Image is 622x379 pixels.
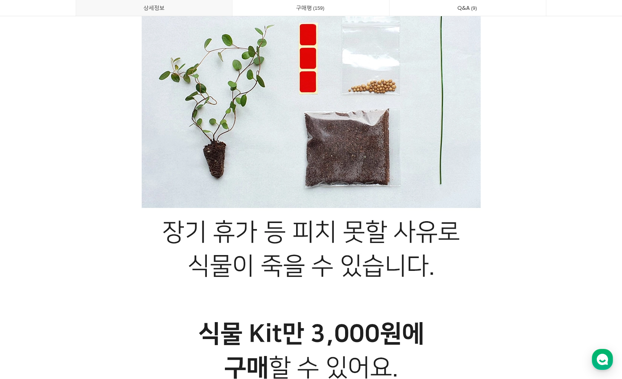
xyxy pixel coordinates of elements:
[470,4,478,12] span: 9
[69,251,78,257] span: 대화
[50,239,97,258] a: 대화
[312,4,326,12] span: 159
[97,239,145,258] a: 설정
[2,239,50,258] a: 홈
[116,250,125,256] span: 설정
[24,250,28,256] span: 홈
